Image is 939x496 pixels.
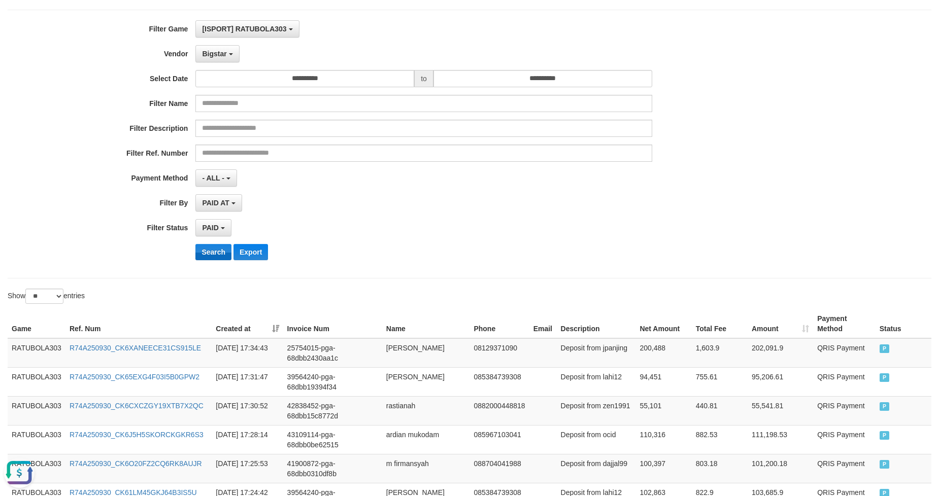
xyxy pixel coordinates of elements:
[195,244,231,260] button: Search
[70,459,202,468] a: R74A250930_CK6O20FZ2CQ6RK8AUJR
[212,396,283,425] td: [DATE] 17:30:52
[748,309,813,338] th: Amount: activate to sort column ascending
[557,338,636,368] td: Deposit from jpanjing
[25,289,63,304] select: Showentries
[283,425,382,454] td: 43109114-pga-68dbb0be62515
[529,309,557,338] th: Email
[283,309,382,338] th: Invoice Num
[813,396,876,425] td: QRIS Payment
[283,396,382,425] td: 42838452-pga-68dbb15c8772d
[876,309,931,338] th: Status
[382,309,470,338] th: Name
[557,454,636,483] td: Deposit from dajjal99
[202,25,286,33] span: [ISPORT] RATUBOLA303
[382,338,470,368] td: [PERSON_NAME]
[692,338,748,368] td: 1,603.9
[212,454,283,483] td: [DATE] 17:25:53
[470,367,529,396] td: 085384739308
[692,425,748,454] td: 882.53
[692,367,748,396] td: 755.61
[212,338,283,368] td: [DATE] 17:34:43
[195,45,239,62] button: Bigstar
[813,367,876,396] td: QRIS Payment
[880,344,890,353] span: PAID
[813,309,876,338] th: Payment Method
[4,4,35,34] button: Open LiveChat chat widget
[283,367,382,396] td: 39564240-pga-68dbb19394f34
[382,367,470,396] td: [PERSON_NAME]
[692,396,748,425] td: 440.81
[635,367,691,396] td: 94,451
[8,396,65,425] td: RATUBOLA303
[470,396,529,425] td: 0882000448818
[8,289,85,304] label: Show entries
[8,309,65,338] th: Game
[748,338,813,368] td: 202,091.9
[880,431,890,440] span: PAID
[635,338,691,368] td: 200,488
[195,169,237,187] button: - ALL -
[748,425,813,454] td: 111,198.53
[557,396,636,425] td: Deposit from zen1991
[813,454,876,483] td: QRIS Payment
[748,454,813,483] td: 101,200.18
[414,70,433,87] span: to
[382,454,470,483] td: m firmansyah
[195,20,299,38] button: [ISPORT] RATUBOLA303
[748,396,813,425] td: 55,541.81
[202,199,229,207] span: PAID AT
[470,425,529,454] td: 085967103041
[195,194,242,211] button: PAID AT
[283,338,382,368] td: 25754015-pga-68dbb2430aa1c
[8,338,65,368] td: RATUBOLA303
[8,425,65,454] td: RATUBOLA303
[635,396,691,425] td: 55,101
[813,425,876,454] td: QRIS Payment
[283,454,382,483] td: 41900872-pga-68dbb0310df8b
[880,373,890,382] span: PAID
[70,344,201,352] a: R74A250930_CK6XANEECE31CS915LE
[635,454,691,483] td: 100,397
[212,367,283,396] td: [DATE] 17:31:47
[635,425,691,454] td: 110,316
[70,402,204,410] a: R74A250930_CK6CXCZGY19XTB7X2QC
[202,174,224,182] span: - ALL -
[212,425,283,454] td: [DATE] 17:28:14
[557,425,636,454] td: Deposit from ocid
[748,367,813,396] td: 95,206.61
[635,309,691,338] th: Net Amount
[382,396,470,425] td: rastianah
[202,224,218,232] span: PAID
[8,367,65,396] td: RATUBOLA303
[813,338,876,368] td: QRIS Payment
[382,425,470,454] td: ardian mukodam
[557,309,636,338] th: Description
[202,50,226,58] span: Bigstar
[470,454,529,483] td: 088704041988
[70,431,204,439] a: R74A250930_CK6J5H5SKORCKGKR6S3
[70,373,199,381] a: R74A250930_CK65EXG4F03I5B0GPW2
[880,460,890,469] span: PAID
[692,309,748,338] th: Total Fee
[470,338,529,368] td: 08129371090
[212,309,283,338] th: Created at: activate to sort column ascending
[692,454,748,483] td: 803.18
[557,367,636,396] td: Deposit from lahi12
[880,402,890,411] span: PAID
[195,219,231,236] button: PAID
[470,309,529,338] th: Phone
[233,244,268,260] button: Export
[65,309,212,338] th: Ref. Num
